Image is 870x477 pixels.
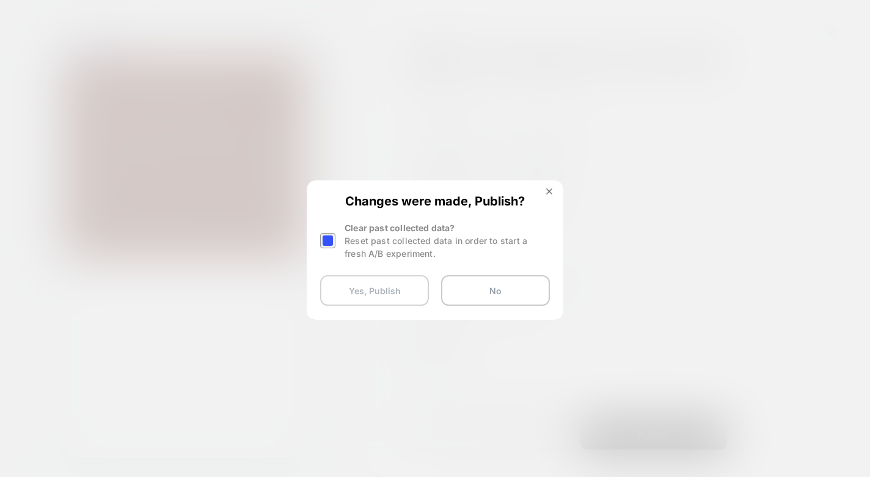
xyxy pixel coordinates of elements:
[441,275,550,306] button: No
[320,275,429,306] button: Yes, Publish
[345,221,550,260] div: Clear past collected data?
[345,234,550,260] div: Reset past collected data in order to start a fresh A/B experiment.
[18,339,31,389] summary: Menu
[320,194,550,206] span: Changes were made, Publish?
[546,188,552,194] img: close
